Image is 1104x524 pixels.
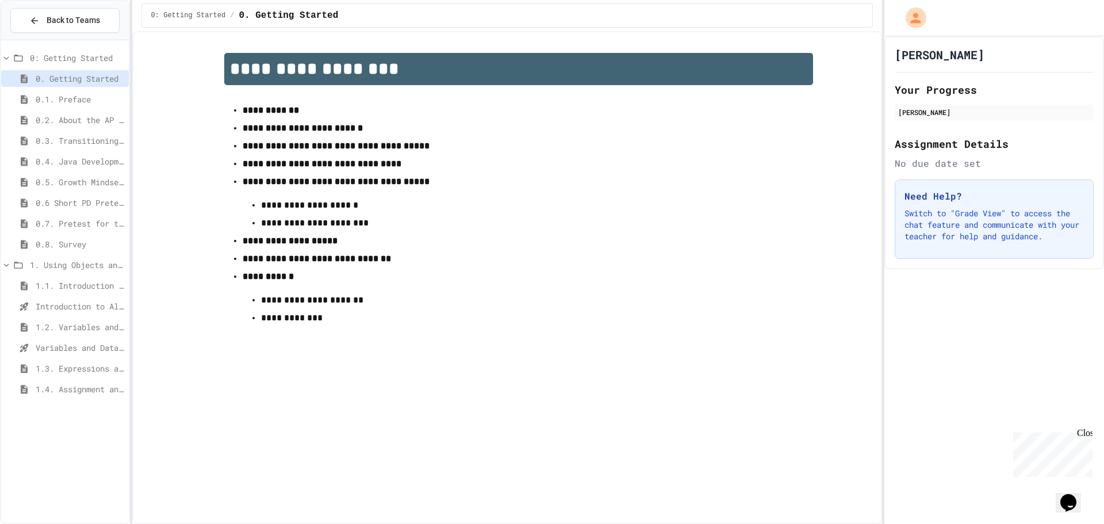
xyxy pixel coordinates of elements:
h1: [PERSON_NAME] [895,47,984,63]
iframe: chat widget [1009,428,1092,477]
h2: Your Progress [895,82,1094,98]
h2: Assignment Details [895,136,1094,152]
span: Variables and Data Types - Quiz [36,342,124,354]
span: / [230,11,234,20]
span: 0.4. Java Development Environments [36,155,124,167]
span: 0.8. Survey [36,238,124,250]
span: 0.1. Preface [36,93,124,105]
iframe: chat widget [1056,478,1092,512]
span: 1.3. Expressions and Output [New] [36,362,124,374]
div: My Account [894,5,929,31]
h3: Need Help? [904,189,1084,203]
span: 0.3. Transitioning from AP CSP to AP CSA [36,135,124,147]
div: No due date set [895,156,1094,170]
span: 0.2. About the AP CSA Exam [36,114,124,126]
span: 0: Getting Started [151,11,226,20]
div: [PERSON_NAME] [898,107,1090,117]
span: 0.5. Growth Mindset and Pair Programming [36,176,124,188]
p: Switch to "Grade View" to access the chat feature and communicate with your teacher for help and ... [904,208,1084,242]
span: 0.7. Pretest for the AP CSA Exam [36,217,124,230]
span: Introduction to Algorithms, Programming, and Compilers [36,300,124,312]
span: 0.6 Short PD Pretest [36,197,124,209]
span: 1.4. Assignment and Input [36,383,124,395]
div: Chat with us now!Close [5,5,79,73]
button: Back to Teams [10,8,120,33]
span: 0. Getting Started [36,72,124,85]
span: 1.1. Introduction to Algorithms, Programming, and Compilers [36,280,124,292]
span: 0. Getting Started [239,9,338,22]
span: 1.2. Variables and Data Types [36,321,124,333]
span: 0: Getting Started [30,52,124,64]
span: Back to Teams [47,14,100,26]
span: 1. Using Objects and Methods [30,259,124,271]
